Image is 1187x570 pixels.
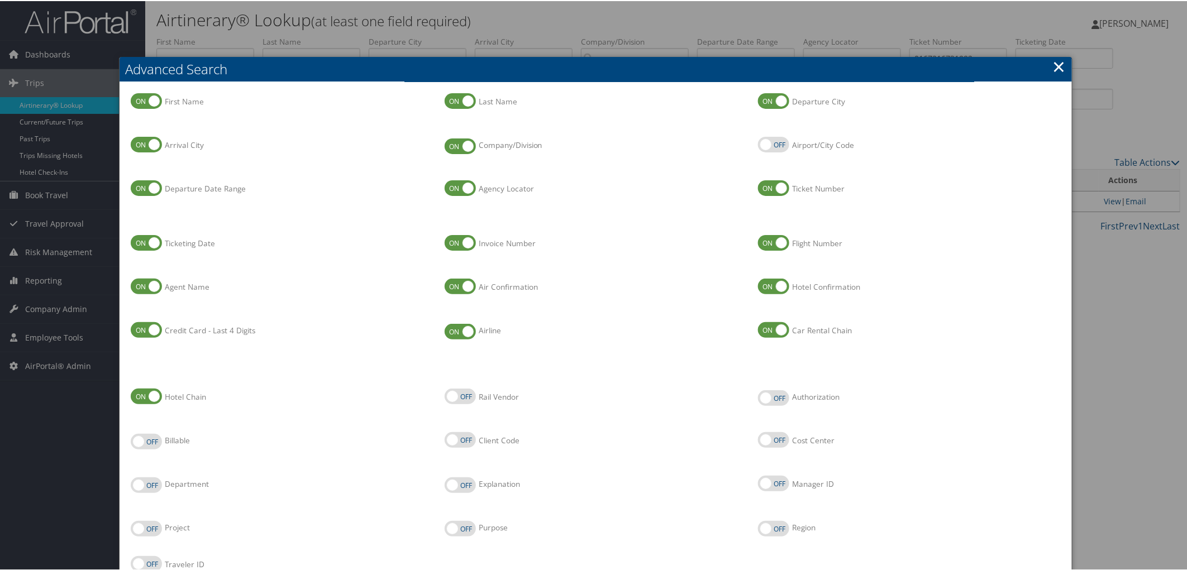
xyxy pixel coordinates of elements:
label: First Name [131,92,162,108]
label: Credit Card - Last 4 Digits [165,324,255,335]
label: Arrival City [131,136,162,151]
label: Region [758,520,789,535]
label: Purpose [445,520,476,535]
a: Close [1053,54,1066,76]
label: Rail Vendor [479,390,519,401]
label: Agency Locator [479,182,534,193]
label: Hotel Chain [131,387,162,403]
label: Hotel Confirmation [792,280,860,291]
label: Agent Name [131,277,162,293]
label: Last Name [479,95,517,106]
label: Hotel Chain [165,390,206,401]
label: Client Code [479,434,519,445]
label: Departure Date Range [165,182,246,193]
label: Explanation [445,476,476,492]
label: Flight Number [792,237,842,248]
label: Departure City [758,92,789,108]
label: Agent Name [165,280,209,291]
label: Rail Vendor [445,387,476,403]
label: Authorization [758,389,789,405]
label: Air Confirmation [479,280,538,291]
label: Invoice Number [445,234,476,250]
label: Car Rental Chain [792,324,852,335]
label: Credit Card - Last 4 Digits [131,321,162,337]
label: Client Code [445,431,476,447]
label: First Name [165,95,204,106]
h2: Advanced Search [120,56,1071,80]
label: Airline [445,323,476,338]
label: Last Name [445,92,476,108]
label: Hotel Confirmation [758,277,789,293]
label: Department [131,476,162,492]
label: Ticket Number [792,182,845,193]
label: Manager ID [758,475,789,490]
label: Company/Division [445,137,476,153]
label: Car Rental Chain [758,321,789,337]
label: Departure Date Range [131,179,162,195]
label: Cost Center [758,431,789,447]
label: Flight Number [758,234,789,250]
label: Airport/City Code [758,136,789,151]
label: Air Confirmation [445,277,476,293]
label: Ticketing Date [131,234,162,250]
label: Agency Locator [445,179,476,195]
label: Project [131,520,162,535]
label: Invoice Number [479,237,536,248]
label: Ticket Number [758,179,789,195]
label: Cost Center [792,434,835,445]
label: Billable [131,433,162,448]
